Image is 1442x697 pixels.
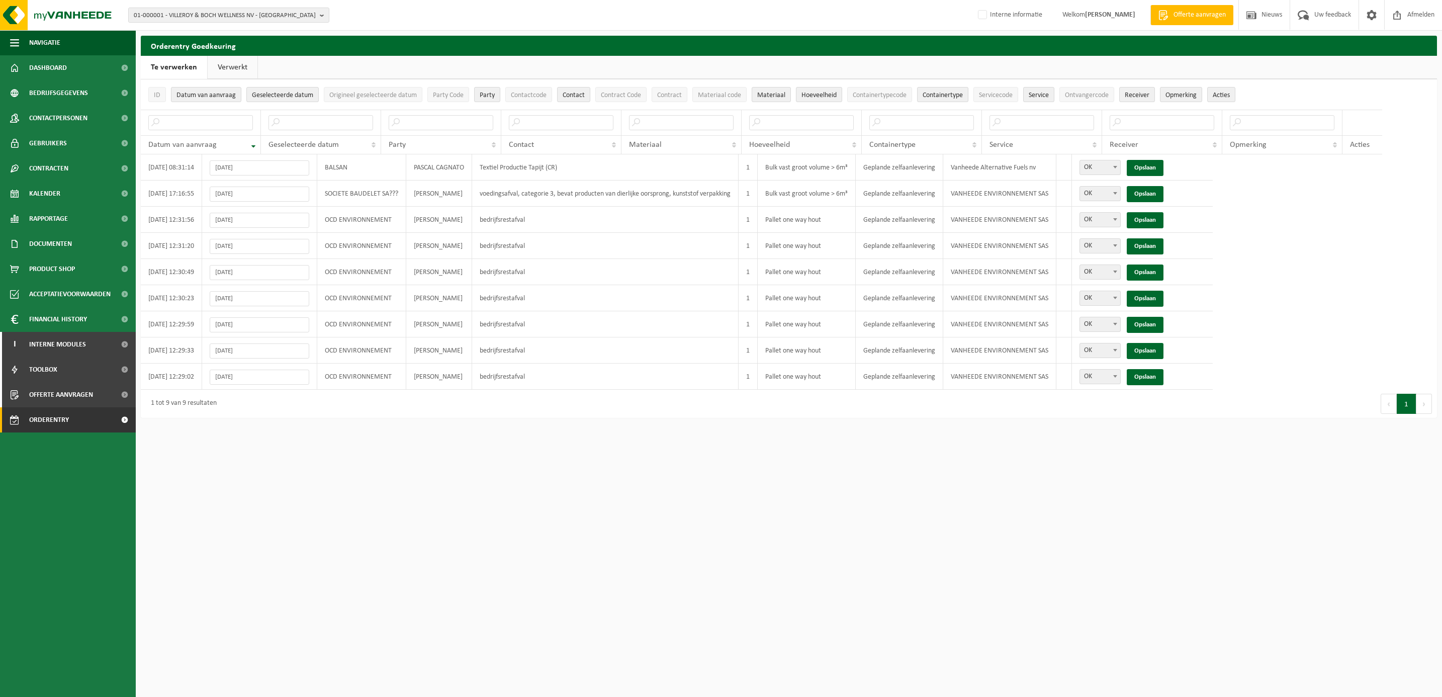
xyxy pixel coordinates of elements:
[29,256,75,282] span: Product Shop
[329,92,417,99] span: Origineel geselecteerde datum
[472,337,739,364] td: bedrijfsrestafval
[943,285,1056,311] td: VANHEEDE ENVIRONNEMENT SAS
[1079,343,1121,358] span: OK
[757,92,785,99] span: Materiaal
[1079,160,1121,175] span: OK
[317,154,406,181] td: BALSAN
[856,181,943,207] td: Geplande zelfaanlevering
[29,80,88,106] span: Bedrijfsgegevens
[317,207,406,233] td: OCD ENVIRONNEMENT
[1213,92,1230,99] span: Acties
[29,131,67,156] span: Gebruikers
[1079,265,1121,280] span: OK
[141,285,202,311] td: [DATE] 12:30:23
[796,87,842,102] button: HoeveelheidHoeveelheid: Activate to sort
[1080,213,1120,227] span: OK
[472,364,739,390] td: bedrijfsrestafval
[943,364,1056,390] td: VANHEEDE ENVIRONNEMENT SAS
[856,311,943,337] td: Geplande zelfaanlevering
[134,8,316,23] span: 01-000001 - VILLEROY & BOCH WELLNESS NV - [GEOGRAPHIC_DATA]
[739,285,758,311] td: 1
[29,181,60,206] span: Kalender
[629,141,662,149] span: Materiaal
[1150,5,1233,25] a: Offerte aanvragen
[141,207,202,233] td: [DATE] 12:31:56
[1160,87,1202,102] button: OpmerkingOpmerking: Activate to sort
[317,364,406,390] td: OCD ENVIRONNEMENT
[480,92,495,99] span: Party
[1023,87,1054,102] button: ServiceService: Activate to sort
[943,311,1056,337] td: VANHEEDE ENVIRONNEMENT SAS
[29,206,68,231] span: Rapportage
[505,87,552,102] button: ContactcodeContactcode: Activate to sort
[148,141,217,149] span: Datum van aanvraag
[856,207,943,233] td: Geplande zelfaanlevering
[29,30,60,55] span: Navigatie
[1080,160,1120,175] span: OK
[739,154,758,181] td: 1
[317,311,406,337] td: OCD ENVIRONNEMENT
[427,87,469,102] button: Party CodeParty Code: Activate to sort
[758,207,856,233] td: Pallet one way hout
[758,364,856,390] td: Pallet one way hout
[141,364,202,390] td: [DATE] 12:29:02
[1125,92,1149,99] span: Receiver
[171,87,241,102] button: Datum van aanvraagDatum van aanvraag: Activate to remove sorting
[1397,394,1416,414] button: 1
[1079,369,1121,384] span: OK
[29,282,111,307] span: Acceptatievoorwaarden
[1085,11,1135,19] strong: [PERSON_NAME]
[943,181,1056,207] td: VANHEEDE ENVIRONNEMENT SAS
[1171,10,1228,20] span: Offerte aanvragen
[148,87,166,102] button: IDID: Activate to sort
[29,407,114,432] span: Orderentry Goedkeuring
[1079,291,1121,306] span: OK
[923,92,963,99] span: Containertype
[389,141,406,149] span: Party
[989,141,1013,149] span: Service
[973,87,1018,102] button: ServicecodeServicecode: Activate to sort
[749,141,790,149] span: Hoeveelheid
[406,311,472,337] td: [PERSON_NAME]
[509,141,534,149] span: Contact
[1127,317,1163,333] a: Opslaan
[1127,265,1163,281] a: Opslaan
[472,259,739,285] td: bedrijfsrestafval
[268,141,339,149] span: Geselecteerde datum
[1080,265,1120,279] span: OK
[406,259,472,285] td: [PERSON_NAME]
[29,357,57,382] span: Toolbox
[317,233,406,259] td: OCD ENVIRONNEMENT
[856,337,943,364] td: Geplande zelfaanlevering
[406,233,472,259] td: [PERSON_NAME]
[856,285,943,311] td: Geplande zelfaanlevering
[1381,394,1397,414] button: Previous
[976,8,1042,23] label: Interne informatie
[406,207,472,233] td: [PERSON_NAME]
[1080,187,1120,201] span: OK
[29,156,68,181] span: Contracten
[1230,141,1267,149] span: Opmerking
[472,181,739,207] td: voedingsafval, categorie 3, bevat producten van dierlijke oorsprong, kunststof verpakking
[943,337,1056,364] td: VANHEEDE ENVIRONNEMENT SAS
[943,259,1056,285] td: VANHEEDE ENVIRONNEMENT SAS
[474,87,500,102] button: PartyParty: Activate to sort
[698,92,741,99] span: Materiaal code
[657,92,682,99] span: Contract
[252,92,313,99] span: Geselecteerde datum
[758,233,856,259] td: Pallet one way hout
[601,92,641,99] span: Contract Code
[739,233,758,259] td: 1
[141,233,202,259] td: [DATE] 12:31:20
[943,154,1056,181] td: Vanheede Alternative Fuels nv
[758,259,856,285] td: Pallet one way hout
[208,56,257,79] a: Verwerkt
[406,285,472,311] td: [PERSON_NAME]
[869,141,916,149] span: Containertype
[1119,87,1155,102] button: ReceiverReceiver: Activate to sort
[1079,317,1121,332] span: OK
[317,337,406,364] td: OCD ENVIRONNEMENT
[801,92,837,99] span: Hoeveelheid
[1127,369,1163,385] a: Opslaan
[739,181,758,207] td: 1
